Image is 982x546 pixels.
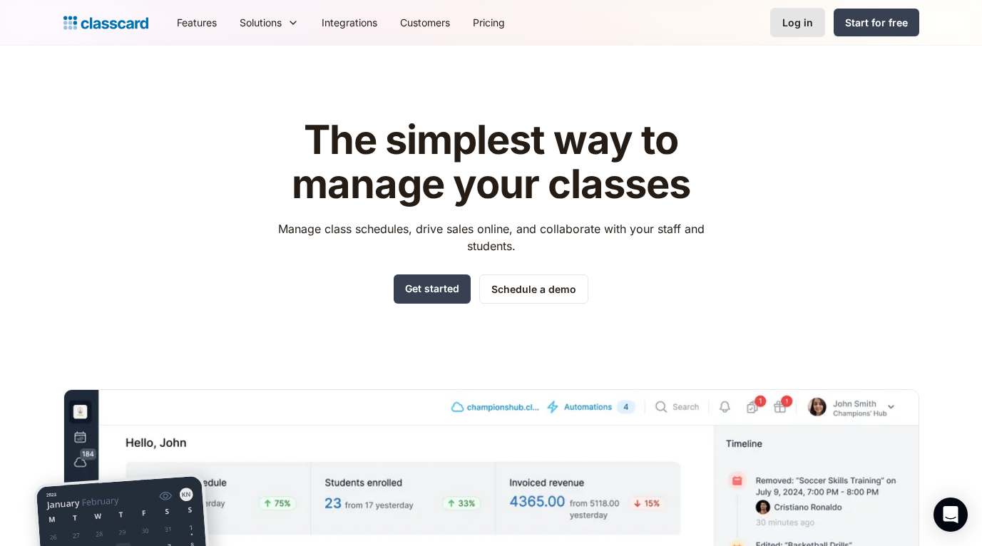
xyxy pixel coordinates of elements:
[240,15,282,30] div: Solutions
[934,498,968,532] div: Open Intercom Messenger
[770,8,825,37] a: Log in
[310,6,389,38] a: Integrations
[265,220,717,254] p: Manage class schedules, drive sales online, and collaborate with your staff and students.
[394,274,471,304] a: Get started
[782,15,813,30] div: Log in
[834,9,919,36] a: Start for free
[228,6,310,38] div: Solutions
[461,6,516,38] a: Pricing
[389,6,461,38] a: Customers
[63,13,148,33] a: home
[479,274,588,304] a: Schedule a demo
[165,6,228,38] a: Features
[265,118,717,206] h1: The simplest way to manage your classes
[845,15,908,30] div: Start for free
